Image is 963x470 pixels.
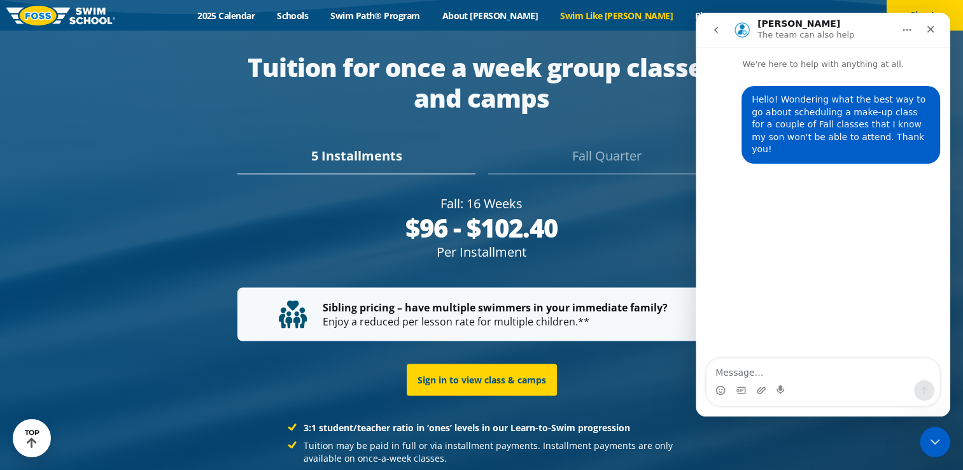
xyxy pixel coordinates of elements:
div: Tuition for once a week group classes and camps [237,52,726,113]
iframe: Intercom live chat [920,427,950,457]
a: About [PERSON_NAME] [431,10,549,22]
li: Tuition may be paid in full or via installment payments. Installment payments are only available ... [288,439,675,465]
p: Enjoy a reduced per lesson rate for multiple children.** [279,301,684,329]
strong: Sibling pricing – have multiple swimmers in your immediate family? [323,301,668,315]
a: Sign in to view class & camps [407,364,557,396]
a: 2025 Calendar [186,10,266,22]
a: Blog [684,10,724,22]
div: $96 - $102.40 [237,213,726,243]
div: Fall Quarter [488,146,726,174]
img: tuition-family-children.svg [279,301,307,329]
a: Careers [724,10,777,22]
div: Per Installment [237,243,726,261]
strong: 3:1 student/teacher ratio in ‘ones’ levels in our Learn-to-Swim progression [304,422,630,434]
a: Schools [266,10,320,22]
iframe: Intercom live chat [696,13,950,417]
img: FOSS Swim School Logo [6,6,115,25]
a: Swim Path® Program [320,10,431,22]
a: Swim Like [PERSON_NAME] [549,10,684,22]
div: 5 Installments [237,146,475,174]
div: Fall: 16 Weeks [237,195,726,213]
div: TOP [25,429,39,448]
